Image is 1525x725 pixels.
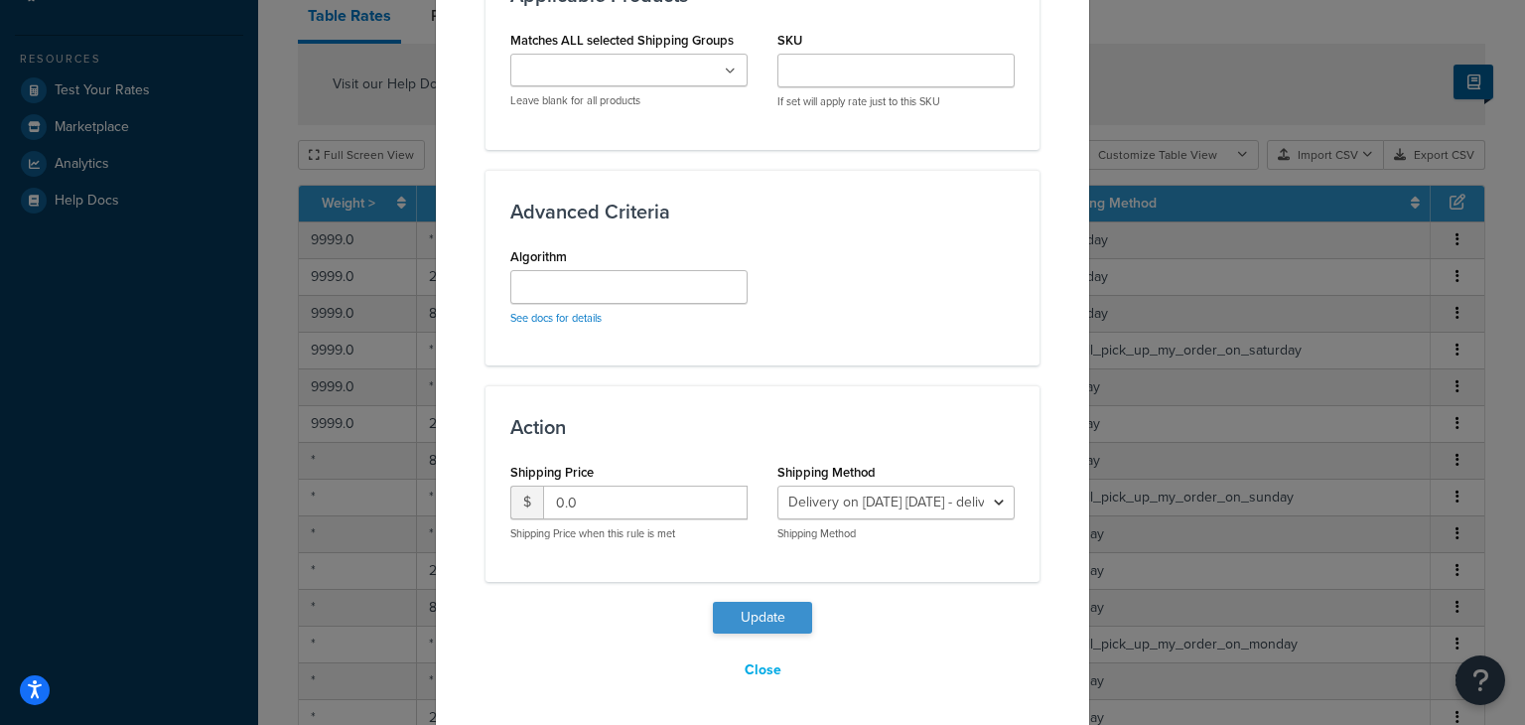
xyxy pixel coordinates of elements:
[510,465,594,480] label: Shipping Price
[510,416,1015,438] h3: Action
[510,249,567,264] label: Algorithm
[510,93,748,108] p: Leave blank for all products
[777,94,1015,109] p: If set will apply rate just to this SKU
[510,201,1015,222] h3: Advanced Criteria
[510,33,734,48] label: Matches ALL selected Shipping Groups
[777,33,802,48] label: SKU
[510,310,602,326] a: See docs for details
[777,465,876,480] label: Shipping Method
[777,526,1015,541] p: Shipping Method
[713,602,812,634] button: Update
[510,486,543,519] span: $
[510,526,748,541] p: Shipping Price when this rule is met
[732,653,794,687] button: Close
